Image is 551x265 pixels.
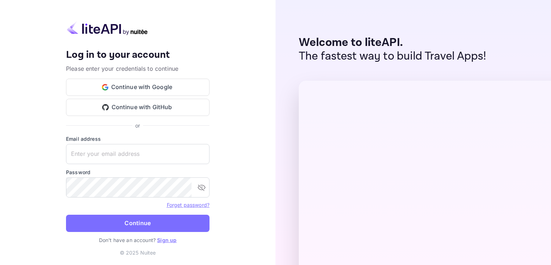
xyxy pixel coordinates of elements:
[66,236,209,244] p: Don't have an account?
[66,21,149,35] img: liteapi
[66,99,209,116] button: Continue with GitHub
[66,79,209,96] button: Continue with Google
[120,249,156,256] p: © 2025 Nuitee
[66,215,209,232] button: Continue
[66,135,209,143] label: Email address
[66,168,209,176] label: Password
[167,202,209,208] a: Forget password?
[135,122,140,129] p: or
[157,237,176,243] a: Sign up
[299,36,486,50] p: Welcome to liteAPI.
[66,144,209,164] input: Enter your email address
[167,201,209,208] a: Forget password?
[66,49,209,61] h4: Log in to your account
[299,50,486,63] p: The fastest way to build Travel Apps!
[66,64,209,73] p: Please enter your credentials to continue
[194,180,209,195] button: toggle password visibility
